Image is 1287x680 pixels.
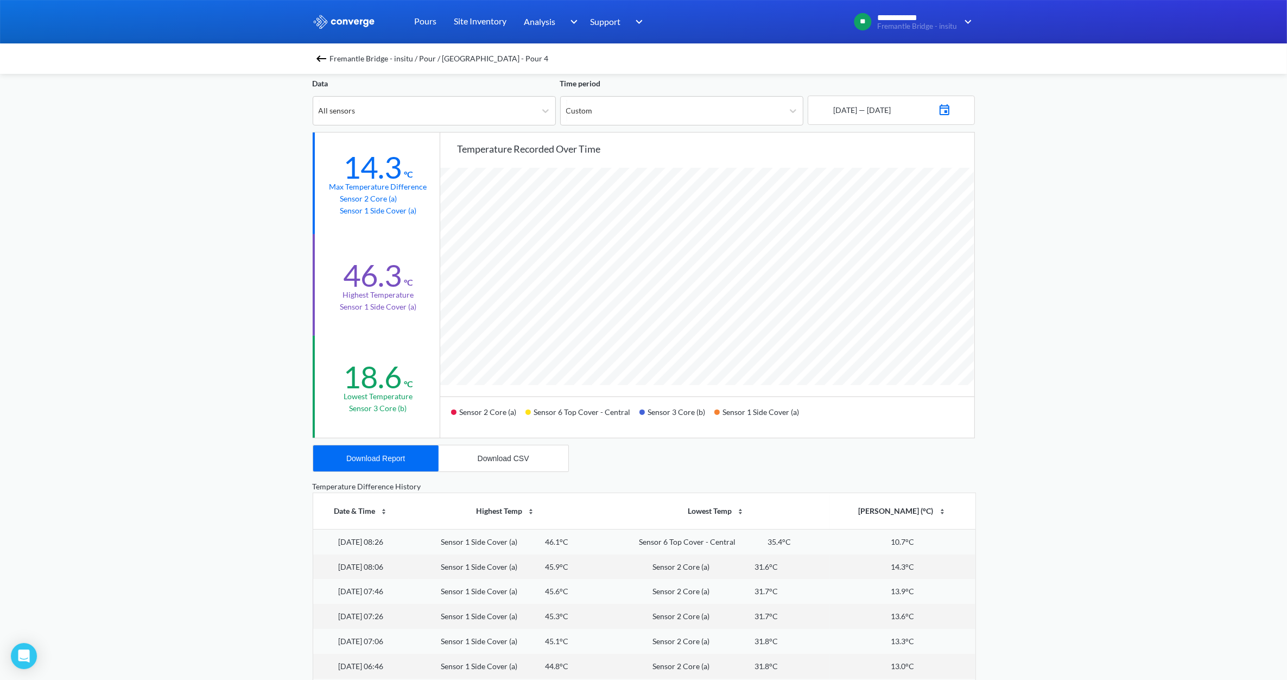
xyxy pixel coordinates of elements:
div: [DATE] — [DATE] [832,104,891,116]
td: [DATE] 08:06 [313,555,409,580]
span: Fremantle Bridge - insitu / Pour / [GEOGRAPHIC_DATA] - Pour 4 [330,51,549,66]
td: [DATE] 07:26 [313,604,409,629]
div: Sensor 2 Core (a) [652,635,709,647]
th: Date & Time [313,493,409,529]
div: Data [313,78,556,90]
div: Sensor 2 Core (a) [652,660,709,672]
span: Fremantle Bridge - insitu [878,22,958,30]
div: 18.6 [343,358,402,395]
div: 46.1°C [545,536,568,548]
div: Sensor 6 Top Cover - Central [525,404,639,429]
button: Download Report [313,445,439,471]
div: Lowest temperature [344,391,413,402]
div: Sensor 2 Core (a) [652,585,709,597]
div: Temperature recorded over time [458,141,974,156]
p: Sensor 1 Side Cover (a) [340,205,416,217]
div: Sensor 1 Side Cover (a) [441,585,517,597]
div: Sensor 3 Core (b) [639,404,714,429]
td: 13.3°C [830,629,975,654]
div: Open Intercom Messenger [11,643,37,669]
div: Sensor 6 Top Cover - Central [639,536,736,548]
div: Temperature Difference History [313,481,975,493]
div: Sensor 1 Side Cover (a) [714,404,808,429]
td: 13.0°C [830,654,975,679]
div: Download CSV [478,454,529,463]
div: 46.3 [343,257,402,294]
div: Sensor 2 Core (a) [652,561,709,573]
img: sort-icon.svg [379,507,388,516]
div: Sensor 1 Side Cover (a) [441,561,517,573]
div: 45.1°C [545,635,568,647]
img: downArrow.svg [563,15,580,28]
img: backspace.svg [315,52,328,65]
span: Analysis [524,15,556,28]
td: [DATE] 07:46 [313,579,409,604]
div: 35.4°C [768,536,791,548]
button: Download CSV [439,445,568,471]
div: 44.8°C [545,660,568,672]
div: Highest temperature [343,289,414,301]
div: 31.6°C [755,561,778,573]
th: Highest Temp [409,493,603,529]
div: 31.8°C [755,635,778,647]
img: logo_ewhite.svg [313,15,376,29]
td: 13.9°C [830,579,975,604]
td: [DATE] 07:06 [313,629,409,654]
td: [DATE] 06:46 [313,654,409,679]
div: 31.7°C [755,585,778,597]
img: calendar_icon_blu.svg [938,101,951,116]
div: 14.3 [343,149,402,186]
div: Sensor 2 Core (a) [451,404,525,429]
img: downArrow.svg [958,15,975,28]
img: downArrow.svg [629,15,646,28]
td: 14.3°C [830,555,975,580]
div: All sensors [319,105,356,117]
div: Custom [566,105,593,117]
td: 10.7°C [830,529,975,554]
img: sort-icon.svg [736,507,745,516]
p: Sensor 2 Core (a) [340,193,416,205]
div: 45.6°C [545,585,568,597]
p: Sensor 3 Core (b) [350,402,407,414]
td: 13.6°C [830,604,975,629]
th: [PERSON_NAME] (°C) [830,493,975,529]
img: sort-icon.svg [527,507,535,516]
div: Sensor 1 Side Cover (a) [441,536,517,548]
th: Lowest Temp [603,493,829,529]
span: Support [591,15,621,28]
div: 31.8°C [755,660,778,672]
div: Sensor 1 Side Cover (a) [441,635,517,647]
div: 31.7°C [755,610,778,622]
div: Sensor 1 Side Cover (a) [441,610,517,622]
div: 45.3°C [545,610,568,622]
div: 45.9°C [545,561,568,573]
p: Sensor 1 Side Cover (a) [340,301,416,313]
div: Sensor 1 Side Cover (a) [441,660,517,672]
div: Download Report [346,454,405,463]
div: Sensor 2 Core (a) [652,610,709,622]
td: [DATE] 08:26 [313,529,409,554]
img: sort-icon.svg [938,507,947,516]
div: Time period [560,78,803,90]
div: Max temperature difference [329,181,427,193]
